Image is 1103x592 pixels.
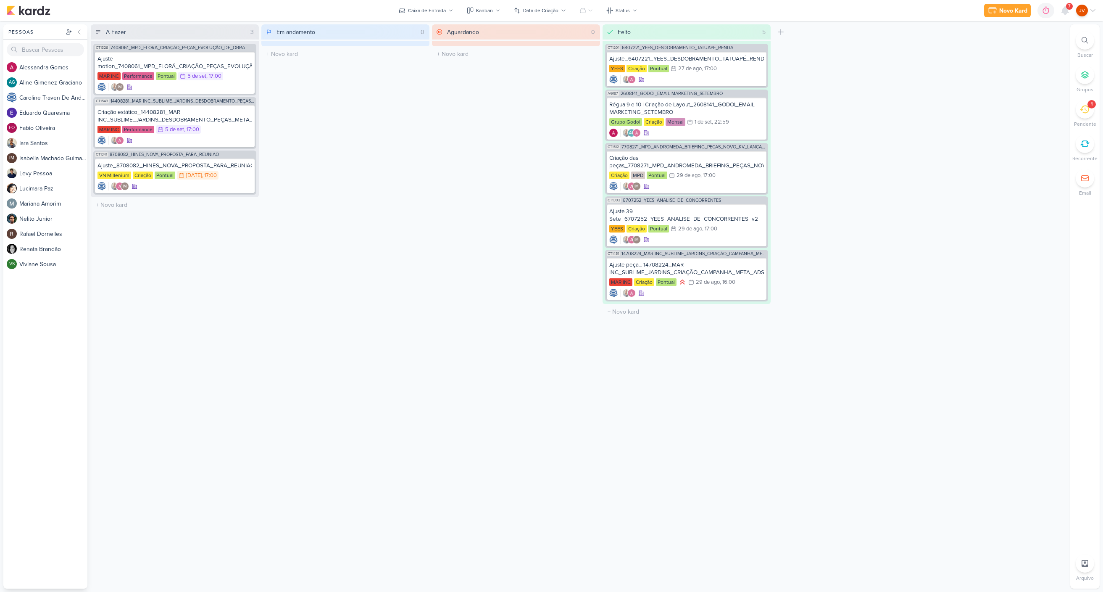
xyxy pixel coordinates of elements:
[7,123,17,133] div: Fabio Oliveira
[629,131,634,135] p: AG
[7,168,17,178] img: Levy Pessoa
[97,162,252,169] div: Ajuste_8708082_HINES_NOVA_PROPOSTA_PARA_REUNIAO
[632,235,641,244] div: Isabella Machado Guimarães
[634,238,639,242] p: IM
[97,72,121,80] div: MAR INC
[609,289,618,297] img: Caroline Traven De Andrade
[7,214,17,224] img: Nelito Junior
[7,5,50,16] img: kardz.app
[622,289,631,297] img: Iara Santos
[19,63,87,72] div: A l e s s a n d r a G o m e s
[609,261,764,276] div: Ajuste peça_ 14708224_MAR INC_SUBLIME_JARDINS_CRIAÇÃO_CAMPANHA_META_ADS
[111,99,255,103] span: 14408281_MAR INC_SUBLIME_JARDINS_DESDOBRAMENTO_PEÇAS_META_ADS
[622,182,631,190] img: Iara Santos
[622,129,631,137] img: Iara Santos
[609,75,618,84] img: Caroline Traven De Andrade
[588,28,598,37] div: 0
[620,289,636,297] div: Colaboradores: Iara Santos, Alessandra Gomes
[609,235,618,244] div: Criador(a): Caroline Traven De Andrade
[7,28,64,36] div: Pessoas
[97,126,121,133] div: MAR INC
[648,225,669,233] div: Pontual
[634,185,639,189] p: IM
[97,108,252,124] div: Criação estático_14408281_MAR INC_SUBLIME_JARDINS_DESDOBRAMENTO_PEÇAS_META_ADS
[620,129,641,137] div: Colaboradores: Iara Santos, Aline Gimenez Graciano, Alessandra Gomes
[19,184,87,193] div: L u c i m a r a P a z
[1072,155,1098,162] p: Recorrente
[97,136,106,145] div: Criador(a): Caroline Traven De Andrade
[999,6,1027,15] div: Novo Kard
[609,154,764,169] div: Criação das peças_7708271_MPD_ANDROMEDA_BRIEFING_PEÇAS_NOVO_KV_LANÇAMENTO
[604,306,769,318] input: + Novo kard
[627,289,636,297] img: Alessandra Gomes
[111,182,119,190] img: Iara Santos
[121,182,129,190] div: Isabella Machado Guimarães
[648,65,669,72] div: Pontual
[1070,31,1100,59] li: Ctrl + F
[632,182,641,190] div: Isabella Machado Guimarães
[9,156,14,161] p: IM
[7,183,17,193] img: Lucimara Paz
[702,66,717,71] div: , 17:00
[695,119,712,125] div: 1 de set
[607,91,619,96] span: AG187
[696,280,720,285] div: 29 de ago
[678,226,702,232] div: 29 de ago
[620,75,636,84] div: Colaboradores: Iara Santos, Alessandra Gomes
[7,198,17,209] img: Mariana Amorim
[7,229,17,239] img: Rafael Dornelles
[19,199,87,208] div: M a r i a n a A m o r i m
[609,278,632,286] div: MAR INC
[118,85,122,90] p: IM
[666,118,685,126] div: Mensal
[1076,5,1088,16] div: Joney Viana
[609,182,618,190] img: Caroline Traven De Andrade
[9,262,15,267] p: VS
[7,62,17,72] img: Alessandra Gomes
[1068,3,1071,10] span: 7
[678,66,702,71] div: 27 de ago
[97,182,106,190] div: Criador(a): Caroline Traven De Andrade
[9,126,15,130] p: FO
[116,83,124,91] div: Isabella Machado Guimarães
[7,43,84,56] input: Buscar Pessoas
[434,48,598,60] input: + Novo kard
[627,182,636,190] img: Alessandra Gomes
[7,77,17,87] div: Aline Gimenez Graciano
[622,75,631,84] img: Iara Santos
[19,108,87,117] div: E d u a r d o Q u a r e s m a
[19,154,87,163] div: I s a b e l l a M a c h a d o G u i m a r ã e s
[621,251,766,256] span: 14708224_MAR INC_SUBLIME_JARDINS_CRIAÇÃO_CAMPANHA_META_ADS
[620,235,641,244] div: Colaboradores: Iara Santos, Alessandra Gomes, Isabella Machado Guimarães
[700,173,716,178] div: , 17:00
[607,251,620,256] span: CT1451
[263,48,428,60] input: + Novo kard
[609,65,625,72] div: YEES
[155,172,175,179] div: Pontual
[609,225,625,233] div: YEES
[108,182,129,190] div: Colaboradores: Iara Santos, Alessandra Gomes, Isabella Machado Guimarães
[92,199,257,211] input: + Novo kard
[609,208,764,223] div: Ajuste 39 Sete_6707252_YEES_ANALISE_DE_CONCORRENTES_v2
[622,45,733,50] span: 6407221_YEES_DESDOBRAMENTO_TATUAPÉ_RENDA
[7,153,17,163] div: Isabella Machado Guimarães
[7,92,17,103] img: Caroline Traven De Andrade
[702,226,717,232] div: , 17:00
[607,198,621,203] span: CT1303
[7,259,17,269] div: Viviane Sousa
[1079,7,1085,14] p: JV
[206,74,221,79] div: , 17:00
[122,126,154,133] div: Performance
[108,83,124,91] div: Colaboradores: Iara Santos, Isabella Machado Guimarães
[1077,86,1093,93] p: Grupos
[111,45,245,50] span: 7408061_MPD_FLORÁ_CRIAÇÃO_PEÇAS_EVOLUÇÃO_DE_OBRA
[609,129,618,137] div: Criador(a): Alessandra Gomes
[1091,101,1092,108] div: 1
[623,198,721,203] span: 6707252_YEES_ANALISE_DE_CONCORRENTES
[644,118,664,126] div: Criação
[108,136,124,145] div: Colaboradores: Iara Santos, Alessandra Gomes
[97,55,252,70] div: Ajuste motion_7408061_MPD_FLORÁ_CRIAÇÃO_PEÇAS_EVOLUÇÃO_DE_OBRA_V2
[19,169,87,178] div: L e v y P e s s o a
[634,278,654,286] div: Criação
[19,139,87,148] div: I a r a S a n t o s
